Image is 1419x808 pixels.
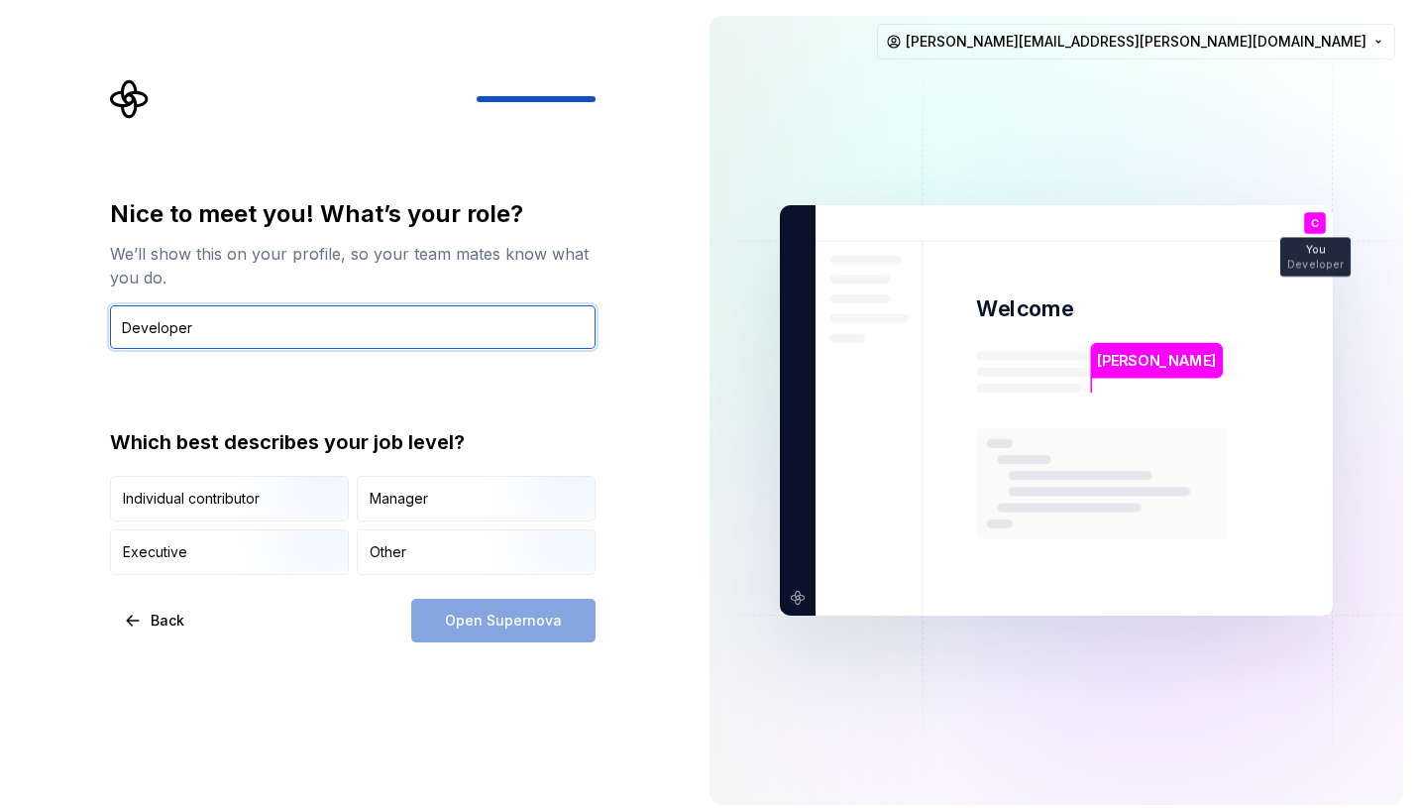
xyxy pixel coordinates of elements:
p: Developer [1287,259,1344,270]
p: You [1305,245,1325,256]
input: Job title [110,305,596,349]
p: C [1311,218,1319,229]
div: Which best describes your job level? [110,428,596,456]
div: Manager [370,489,428,509]
svg: Supernova Logo [110,79,150,119]
div: Individual contributor [123,489,260,509]
p: Welcome [976,294,1073,323]
div: Nice to meet you! What’s your role? [110,198,596,230]
p: [PERSON_NAME] [1097,350,1216,372]
div: Other [370,542,406,562]
span: [PERSON_NAME][EMAIL_ADDRESS][PERSON_NAME][DOMAIN_NAME] [906,32,1366,52]
div: Executive [123,542,187,562]
div: We’ll show this on your profile, so your team mates know what you do. [110,242,596,289]
span: Back [151,611,184,631]
button: [PERSON_NAME][EMAIL_ADDRESS][PERSON_NAME][DOMAIN_NAME] [877,24,1395,59]
button: Back [110,599,201,642]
